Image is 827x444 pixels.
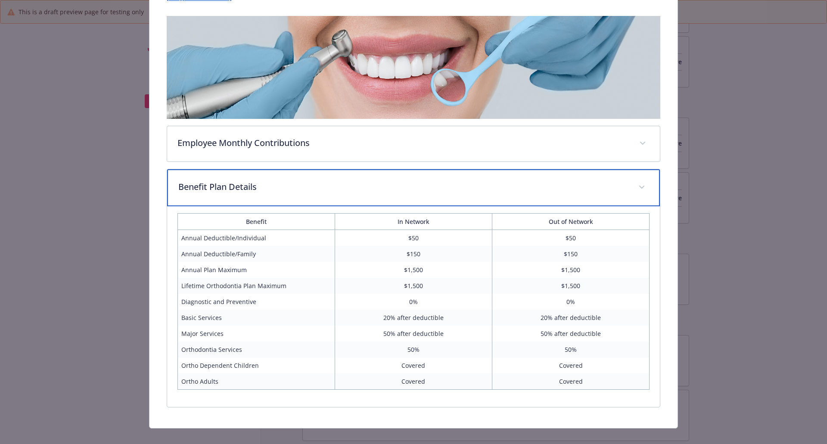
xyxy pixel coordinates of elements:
[492,310,650,326] td: 20% after deductible
[492,357,650,373] td: Covered
[335,342,492,357] td: 50%
[492,326,650,342] td: 50% after deductible
[335,230,492,246] td: $50
[177,357,335,373] td: Ortho Dependent Children
[177,342,335,357] td: Orthodontia Services
[335,278,492,294] td: $1,500
[335,213,492,230] th: In Network
[492,262,650,278] td: $1,500
[335,262,492,278] td: $1,500
[335,310,492,326] td: 20% after deductible
[177,326,335,342] td: Major Services
[167,16,661,119] img: banner
[492,246,650,262] td: $150
[492,278,650,294] td: $1,500
[167,126,660,161] div: Employee Monthly Contributions
[335,246,492,262] td: $150
[492,342,650,357] td: 50%
[492,230,650,246] td: $50
[177,230,335,246] td: Annual Deductible/Individual
[492,213,650,230] th: Out of Network
[177,246,335,262] td: Annual Deductible/Family
[335,373,492,390] td: Covered
[492,373,650,390] td: Covered
[177,294,335,310] td: Diagnostic and Preventive
[177,262,335,278] td: Annual Plan Maximum
[335,294,492,310] td: 0%
[167,206,660,407] div: Benefit Plan Details
[178,180,628,193] p: Benefit Plan Details
[177,137,629,149] p: Employee Monthly Contributions
[177,373,335,390] td: Ortho Adults
[177,310,335,326] td: Basic Services
[177,278,335,294] td: Lifetime Orthodontia Plan Maximum
[492,294,650,310] td: 0%
[177,213,335,230] th: Benefit
[335,357,492,373] td: Covered
[167,169,660,206] div: Benefit Plan Details
[335,326,492,342] td: 50% after deductible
